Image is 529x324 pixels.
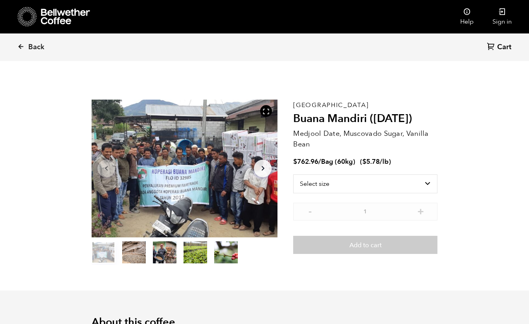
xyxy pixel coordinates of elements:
[293,128,437,150] p: Medjool Date, Muscovado Sugar, Vanilla Bean
[362,157,380,166] bdi: 5.78
[362,157,366,166] span: $
[360,157,391,166] span: ( )
[28,43,44,52] span: Back
[293,157,318,166] bdi: 762.96
[293,157,297,166] span: $
[321,157,355,166] span: Bag (60kg)
[293,236,437,254] button: Add to cart
[293,112,437,126] h2: Buana Mandiri ([DATE])
[305,207,315,215] button: -
[380,157,389,166] span: /lb
[497,43,511,52] span: Cart
[487,42,513,53] a: Cart
[318,157,321,166] span: /
[416,207,426,215] button: +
